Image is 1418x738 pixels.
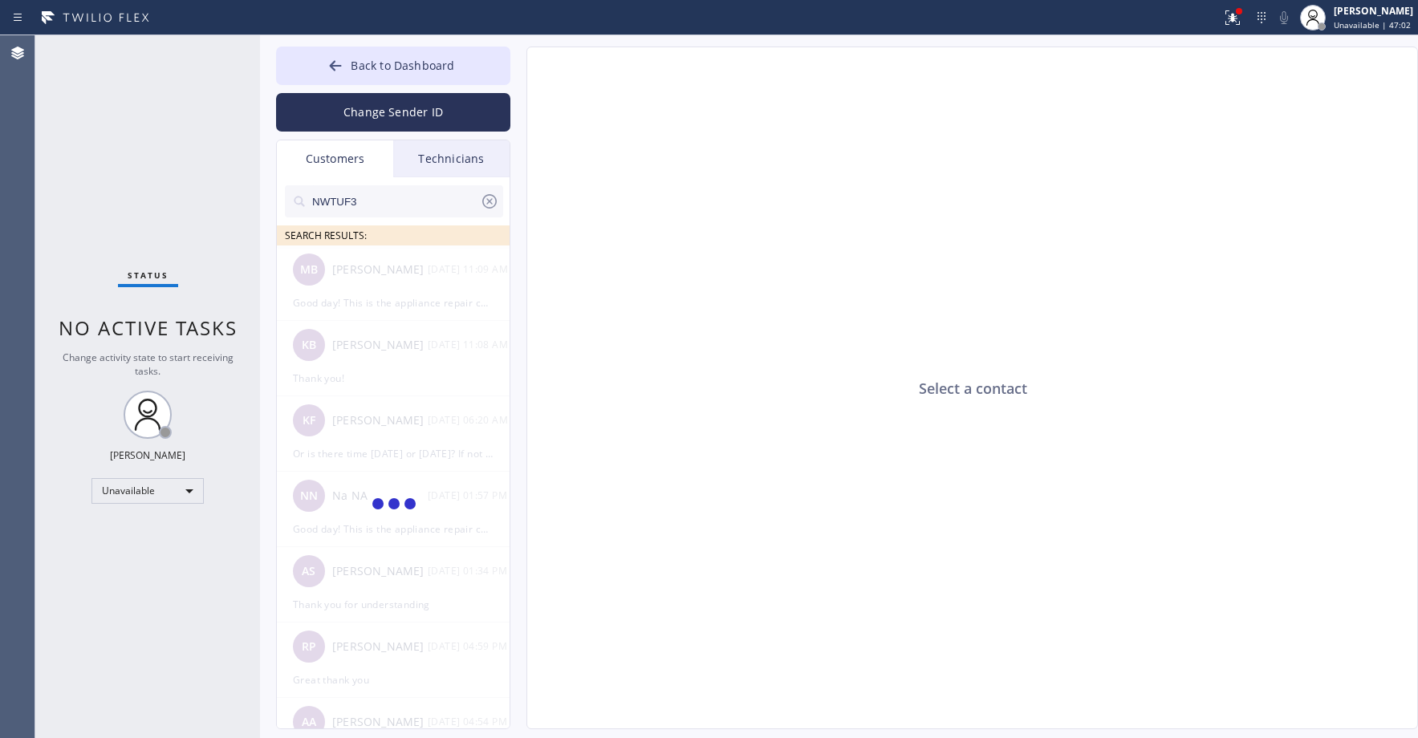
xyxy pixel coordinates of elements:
span: No active tasks [59,314,238,341]
span: Change activity state to start receiving tasks. [63,351,234,378]
span: Unavailable | 47:02 [1334,19,1411,30]
span: Status [128,270,169,281]
button: Back to Dashboard [276,47,510,85]
span: SEARCH RESULTS: [285,229,367,242]
div: Customers [277,140,393,177]
div: [PERSON_NAME] [110,448,185,462]
input: Search [311,185,480,217]
button: Change Sender ID [276,93,510,132]
div: Unavailable [91,478,204,504]
div: Technicians [393,140,510,177]
div: [PERSON_NAME] [1334,4,1413,18]
span: Back to Dashboard [351,58,454,73]
button: Mute [1273,6,1295,29]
